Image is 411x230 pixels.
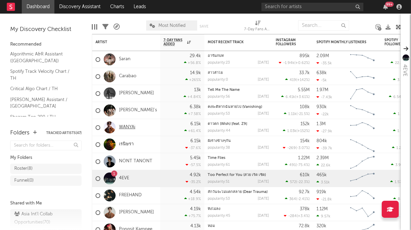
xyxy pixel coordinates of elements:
[190,122,201,126] div: 6.15k
[258,197,269,201] div: [DATE]
[347,68,378,85] svg: Chart title
[164,38,185,46] span: 7-Day Fans Added
[316,207,328,211] div: 1.12M
[288,112,296,116] span: 1.11k
[286,180,310,184] div: ( )
[208,71,269,75] div: สาวลำไย
[184,112,201,116] div: +7.58 %
[316,173,327,177] div: 465k
[119,91,154,96] a: [PERSON_NAME]
[347,204,378,221] svg: Chart title
[185,78,201,82] div: +265 %
[185,214,201,218] div: +75.7 %
[347,136,378,153] svg: Chart title
[119,56,131,62] a: Saran
[158,23,186,28] span: Most Notified
[316,146,332,150] div: -39.7k
[102,17,108,37] div: Filters
[208,95,230,99] div: popularity: 56
[316,78,327,82] div: -5k
[297,78,309,82] span: +142 %
[395,61,404,65] span: 22.2k
[208,207,269,211] div: ทิ้งไม่ลง
[316,224,326,228] div: 320k
[208,190,269,194] div: สักวันจะไม่แตกสลาย (Dear Trauma)
[208,224,215,228] a: หอม
[287,129,296,133] span: 1.03k
[119,159,152,164] a: NONT TANONT
[258,146,269,150] div: [DATE]
[119,193,142,198] a: FREEHAND
[10,141,82,150] input: Search for folders...
[208,105,262,109] a: คงจะดีหากฉันหายไป (Vanishing)
[279,61,310,65] div: ( )
[244,26,272,34] div: 7-Day Fans Added (7-Day Fans Added)
[194,88,201,92] div: 13k
[208,88,269,92] div: Tell Me The Name
[208,146,230,150] div: popularity: 38
[190,173,201,177] div: 4.92k
[384,38,408,46] div: Spotify Followers
[285,78,310,82] div: ( )
[208,163,230,167] div: popularity: 61
[289,163,296,167] span: 491
[10,96,75,110] a: [PERSON_NAME] Assistant / [GEOGRAPHIC_DATA]
[258,112,269,116] div: [DATE]
[396,146,405,150] span: 1.21k
[190,54,201,58] div: 29.4k
[316,214,330,218] div: 9.57k
[297,180,309,184] span: -22.3 %
[258,61,269,65] div: [DATE]
[297,129,309,133] span: +152 %
[316,122,326,126] div: 1.3M
[284,214,310,218] div: ( )
[347,102,378,119] svg: Chart title
[14,177,34,185] div: Funnel ( 0 )
[281,95,310,99] div: ( )
[283,129,310,133] div: ( )
[190,105,201,109] div: 6.38k
[287,146,296,150] span: -269
[383,4,388,10] button: 99+
[208,197,230,201] div: popularity: 53
[347,51,378,68] svg: Chart title
[190,224,201,228] div: 4.13k
[258,129,269,133] div: [DATE]
[300,105,310,109] div: 108k
[208,173,269,177] div: Too Perfect for You (สวย เริ่ด เชิด)
[290,78,296,82] span: 419
[10,113,75,121] a: Shazam Top 200 / TH
[96,40,147,44] div: Artist
[208,224,269,228] div: หอม
[301,122,310,126] div: 152k
[316,197,332,201] div: -21.8k
[316,88,328,92] div: 1.97M
[298,214,309,218] span: +3.4 %
[186,180,201,184] div: -35.2 %
[208,122,247,126] a: ดาวตก (Wish) [feat. Z9]
[119,125,135,130] a: WANYAi
[290,180,296,184] span: 572
[261,3,363,11] input: Search for artists
[300,207,310,211] div: 378k
[298,20,349,31] input: Search...
[289,197,296,201] span: 364
[347,153,378,170] svg: Chart title
[186,163,201,167] div: -57.5 %
[10,85,75,93] a: Critical Algo Chart / TH
[184,197,201,201] div: +18.9 %
[295,61,309,65] span: +0.62 %
[190,190,201,194] div: 4.54k
[299,54,310,58] div: 895k
[296,95,309,99] span: +3.61 %
[316,139,327,143] div: 804k
[208,190,268,194] a: สักวันจะไม่แตกสลาย (Dear Trauma)
[258,78,269,82] div: [DATE]
[395,180,404,184] span: 1.57k
[297,146,309,150] span: -3.07 %
[14,210,76,227] div: Asia Int'l Collab Opportunities ( 70 )
[119,108,157,113] a: [PERSON_NAME]'s
[208,139,269,143] div: ฝังร่างข้างๆกัน
[288,214,297,218] span: -284
[119,176,129,181] a: 4EVE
